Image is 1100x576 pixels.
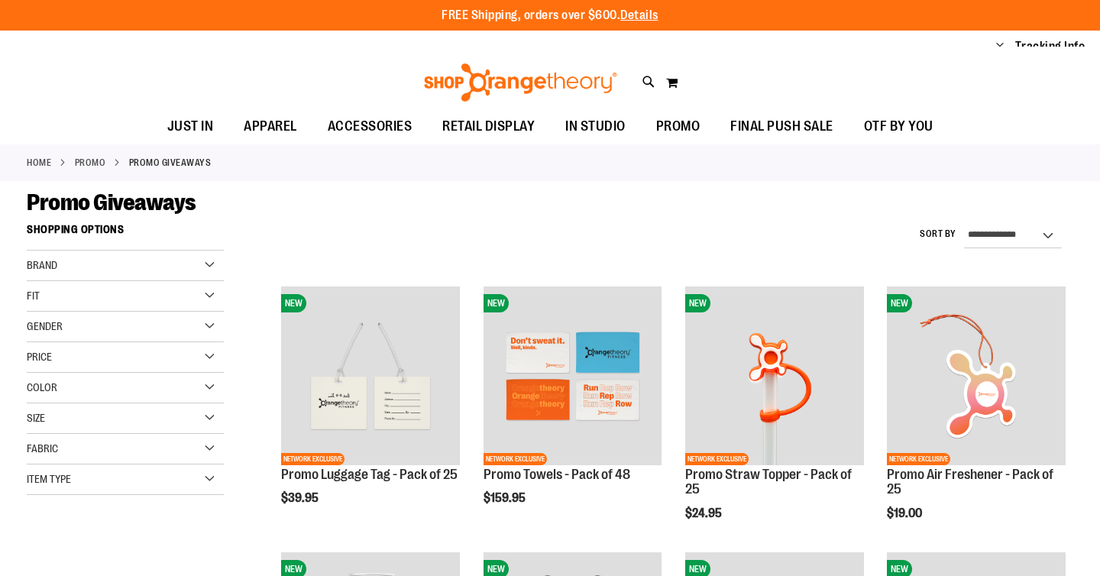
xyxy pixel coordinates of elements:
span: PROMO [656,109,700,144]
span: $159.95 [484,491,528,505]
span: Price [27,351,52,363]
a: Promo Air Freshener - Pack of 25 [887,467,1053,497]
a: APPAREL [228,109,312,144]
div: Item Type [27,464,224,495]
span: NETWORK EXCLUSIVE [887,453,950,465]
div: product [879,279,1073,559]
div: Gender [27,312,224,342]
a: OTF BY YOU [849,109,949,144]
button: Account menu [996,39,1004,54]
span: Gender [27,320,63,332]
span: NEW [484,294,509,312]
a: FINAL PUSH SALE [715,109,849,144]
a: Tracking Info [1015,38,1085,55]
span: Brand [27,259,57,271]
span: NEW [685,294,710,312]
strong: Promo Giveaways [129,156,212,170]
span: $39.95 [281,491,321,505]
img: Shop Orangetheory [422,63,620,102]
span: APPAREL [244,109,297,144]
span: Color [27,381,57,393]
span: Fabric [27,442,58,455]
div: Color [27,373,224,403]
strong: Shopping Options [27,216,224,251]
span: $24.95 [685,506,724,520]
img: Promo Air Freshener - Pack of 25 [887,286,1066,465]
a: Promo Air Freshener - Pack of 25NEWNETWORK EXCLUSIVE [887,286,1066,468]
span: RETAIL DISPLAY [442,109,535,144]
a: Promo Straw Topper - Pack of 25 [685,467,852,497]
div: Fabric [27,434,224,464]
span: NEW [887,294,912,312]
a: ACCESSORIES [312,109,428,144]
span: FINAL PUSH SALE [730,109,833,144]
div: Fit [27,281,224,312]
a: Promo Towels - Pack of 48 [484,467,630,482]
label: Sort By [920,228,956,241]
a: Details [620,8,658,22]
img: Promo Towels - Pack of 48 [484,286,662,465]
div: product [273,279,467,545]
a: Promo Luggage Tag - Pack of 25 [281,467,458,482]
img: Promo Straw Topper - Pack of 25 [685,286,864,465]
span: Item Type [27,473,71,485]
div: Brand [27,251,224,281]
div: product [476,279,670,545]
span: NETWORK EXCLUSIVE [484,453,547,465]
div: Price [27,342,224,373]
span: Size [27,412,45,424]
a: Promo Towels - Pack of 48NEWNETWORK EXCLUSIVE [484,286,662,468]
div: Size [27,403,224,434]
a: PROMO [75,156,106,170]
a: Home [27,156,51,170]
a: RETAIL DISPLAY [427,109,550,144]
a: Promo Straw Topper - Pack of 25NEWNETWORK EXCLUSIVE [685,286,864,468]
span: ACCESSORIES [328,109,412,144]
p: FREE Shipping, orders over $600. [442,7,658,24]
span: NEW [281,294,306,312]
a: JUST IN [152,109,229,144]
div: product [678,279,872,559]
a: PROMO [641,109,716,144]
span: NETWORK EXCLUSIVE [685,453,749,465]
span: JUST IN [167,109,214,144]
span: Fit [27,290,40,302]
span: IN STUDIO [565,109,626,144]
span: NETWORK EXCLUSIVE [281,453,345,465]
a: IN STUDIO [550,109,641,144]
span: $19.00 [887,506,924,520]
a: Promo Luggage Tag - Pack of 25NEWNETWORK EXCLUSIVE [281,286,460,468]
span: Promo Giveaways [27,189,196,215]
img: Promo Luggage Tag - Pack of 25 [281,286,460,465]
span: OTF BY YOU [864,109,933,144]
